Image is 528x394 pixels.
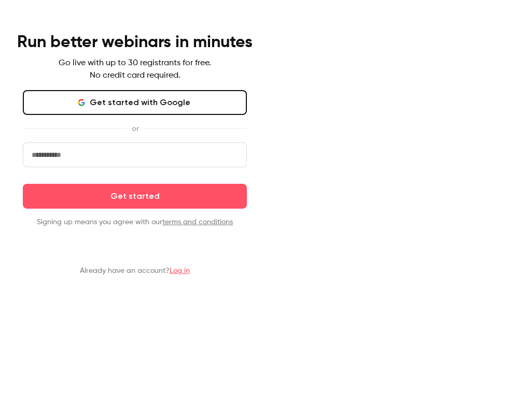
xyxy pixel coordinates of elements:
[23,217,247,227] p: Signing up means you agree with our
[17,32,253,53] h4: Run better webinars in minutes
[23,90,247,115] button: Get started with Google
[23,184,247,209] button: Get started
[80,266,190,276] p: Already have an account?
[162,218,233,226] a: terms and conditions
[59,57,211,82] p: Go live with up to 30 registrants for free. No credit card required.
[170,267,190,274] a: Log in
[127,123,144,134] span: or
